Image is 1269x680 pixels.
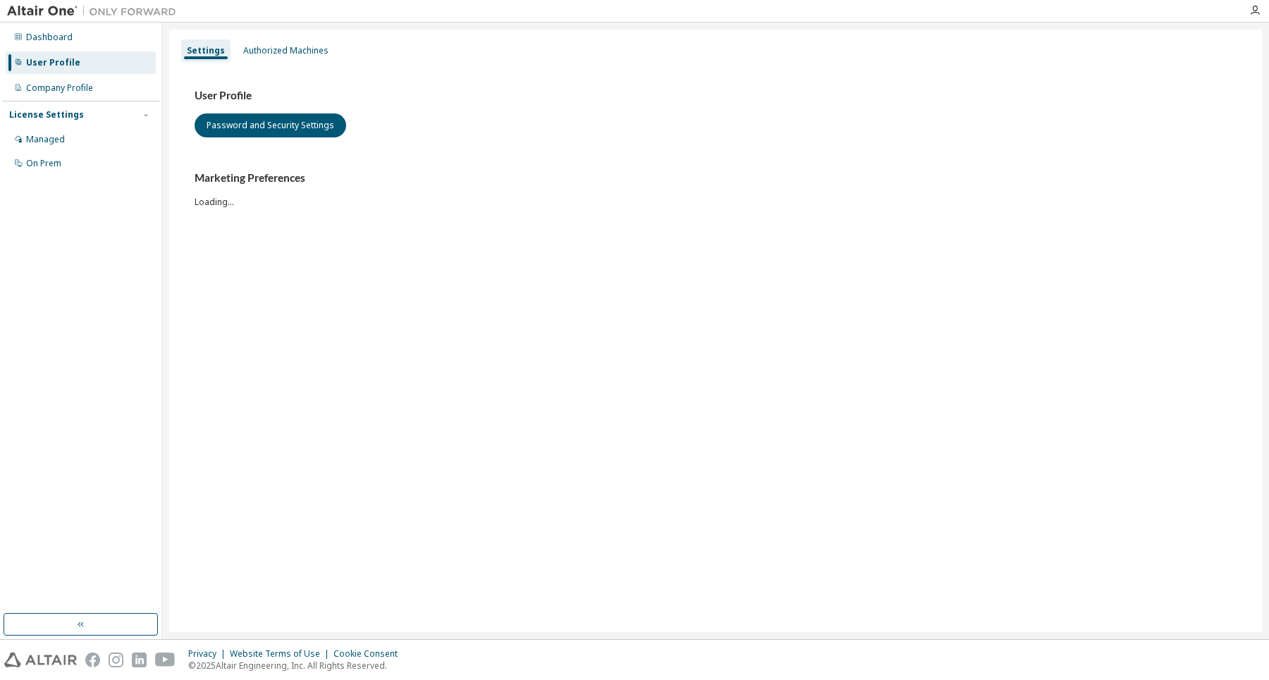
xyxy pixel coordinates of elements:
button: Password and Security Settings [195,113,346,137]
img: youtube.svg [155,653,176,667]
div: Website Terms of Use [230,648,333,660]
div: Settings [187,45,225,56]
div: Loading... [195,171,1237,207]
h3: User Profile [195,89,1237,103]
div: On Prem [26,158,61,169]
div: Dashboard [26,32,73,43]
div: Privacy [188,648,230,660]
div: Managed [26,134,65,145]
img: Altair One [7,4,183,18]
div: Cookie Consent [333,648,406,660]
div: License Settings [9,109,84,120]
img: altair_logo.svg [4,653,77,667]
img: instagram.svg [109,653,123,667]
img: linkedin.svg [132,653,147,667]
p: © 2025 Altair Engineering, Inc. All Rights Reserved. [188,660,406,672]
div: Company Profile [26,82,93,94]
h3: Marketing Preferences [195,171,1237,185]
div: Authorized Machines [243,45,329,56]
img: facebook.svg [85,653,100,667]
div: User Profile [26,57,80,68]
